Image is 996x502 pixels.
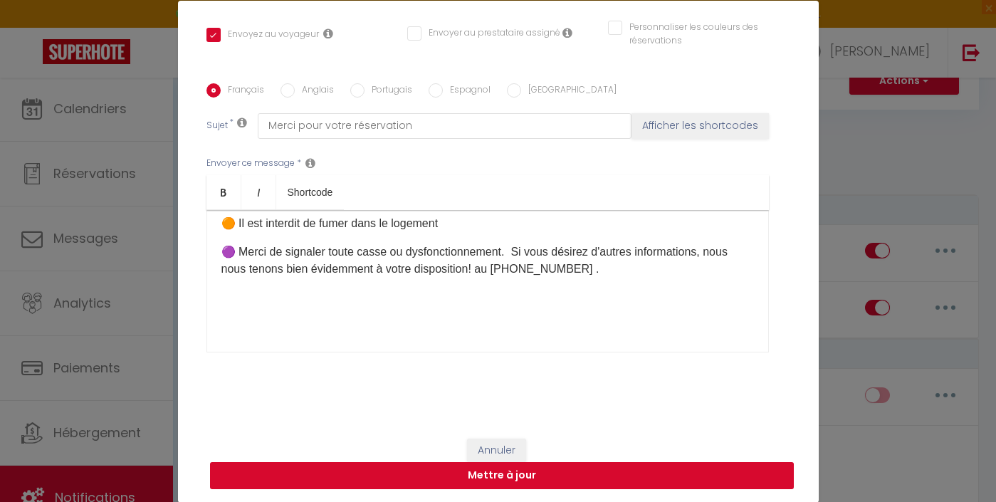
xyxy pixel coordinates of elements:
[221,244,754,278] p: 🟣 Merci de signaler toute casse ou dysfonctionnement. Si vous désirez d'autres informations, nous...
[365,83,412,99] label: Portugais
[443,83,491,99] label: Espagnol
[221,83,264,99] label: Français
[276,175,345,209] a: Shortcode
[521,83,617,99] label: [GEOGRAPHIC_DATA]
[221,215,754,232] p: 🟠 Il est interdit de fumer dans le logement
[323,28,333,39] i: Envoyer au voyageur
[206,210,769,352] div: ​
[237,117,247,128] i: Subject
[562,27,572,38] i: Envoyer au prestataire si il est assigné
[305,157,315,169] i: Message
[631,113,769,139] button: Afficher les shortcodes
[241,175,276,209] a: Italic
[206,119,228,134] label: Sujet
[206,175,241,209] a: Bold
[11,6,54,48] button: Ouvrir le widget de chat LiveChat
[295,83,334,99] label: Anglais
[206,157,295,170] label: Envoyer ce message
[210,462,794,489] button: Mettre à jour
[467,439,526,463] button: Annuler
[221,28,319,43] label: Envoyez au voyageur
[221,289,754,306] p: ​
